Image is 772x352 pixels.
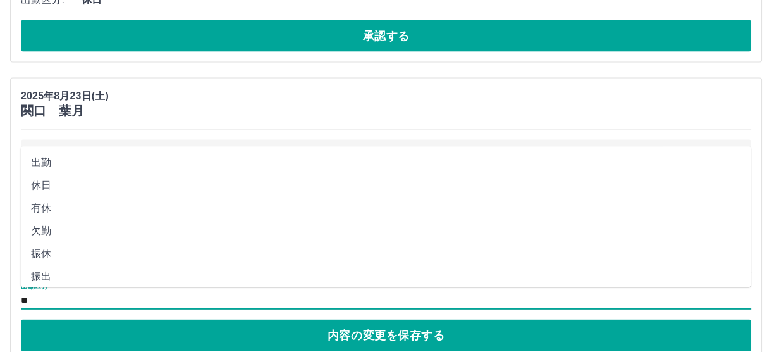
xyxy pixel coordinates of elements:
li: 振休 [21,242,751,265]
li: 振出 [21,265,751,288]
li: 欠勤 [21,220,751,242]
h3: 関口 葉月 [21,104,109,118]
label: 出勤区分 [21,282,47,291]
li: 休日 [21,174,751,197]
button: 内容の変更を保存する [21,320,751,351]
p: 2025年8月23日(土) [21,89,109,104]
button: 承認する [21,20,751,52]
li: 出勤 [21,151,751,174]
li: 有休 [21,197,751,220]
